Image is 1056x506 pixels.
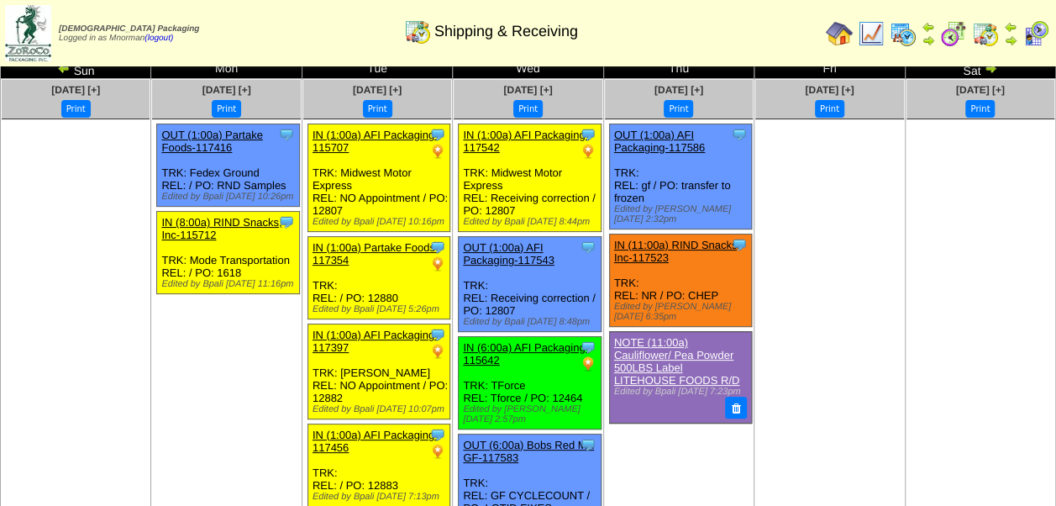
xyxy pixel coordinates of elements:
a: IN (6:00a) AFI Packaging-115642 [463,341,589,366]
div: Edited by Bpali [DATE] 11:16pm [161,279,298,289]
img: zoroco-logo-small.webp [5,5,51,61]
img: arrowright.gif [1004,34,1017,47]
img: calendarinout.gif [404,18,431,45]
a: [DATE] [+] [805,84,854,96]
div: TRK: Midwest Motor Express REL: NO Appointment / PO: 12807 [307,124,449,232]
img: Tooltip [278,126,295,143]
a: IN (11:00a) RIND Snacks, Inc-117523 [614,239,740,264]
img: calendarinout.gif [972,20,999,47]
a: OUT (1:00a) AFI Packaging-117543 [463,241,554,266]
img: PO [580,143,596,160]
img: Tooltip [429,126,446,143]
img: PO [429,343,446,360]
img: line_graph.gif [858,20,885,47]
a: OUT (1:00a) AFI Packaging-117586 [614,129,705,154]
img: calendarcustomer.gif [1022,20,1049,47]
div: TRK: TForce REL: Tforce / PO: 12464 [459,337,601,430]
a: [DATE] [+] [202,84,251,96]
div: TRK: Midwest Motor Express REL: Receiving correction / PO: 12807 [459,124,601,232]
div: TRK: Fedex Ground REL: / PO: RND Samples [157,124,299,207]
button: Print [815,100,844,118]
img: arrowleft.gif [922,20,935,34]
img: PO [580,356,596,372]
div: Edited by Bpali [DATE] 10:26pm [161,192,298,202]
img: home.gif [826,20,853,47]
a: OUT (6:00a) Bobs Red Mill GF-117583 [463,439,594,464]
a: [DATE] [+] [51,84,100,96]
a: IN (1:00a) AFI Packaging-115707 [313,129,439,154]
a: [DATE] [+] [956,84,1005,96]
button: Print [61,100,91,118]
div: TRK: [PERSON_NAME] REL: NO Appointment / PO: 12882 [307,324,449,419]
button: Print [664,100,693,118]
img: Tooltip [429,426,446,443]
div: TRK: REL: Receiving correction / PO: 12807 [459,237,601,332]
img: Tooltip [429,326,446,343]
span: [DEMOGRAPHIC_DATA] Packaging [59,24,199,34]
img: calendarprod.gif [890,20,917,47]
button: Print [965,100,995,118]
a: IN (1:00a) AFI Packaging-117542 [463,129,589,154]
div: TRK: REL: NR / PO: CHEP [609,235,751,327]
span: Shipping & Receiving [434,23,578,40]
div: TRK: REL: gf / PO: transfer to frozen [609,124,751,229]
div: Edited by Bpali [DATE] 10:16pm [313,217,449,227]
div: Edited by Bpali [DATE] 8:48pm [463,317,600,327]
a: [DATE] [+] [654,84,703,96]
div: Edited by [PERSON_NAME] [DATE] 6:35pm [614,302,751,322]
button: Print [513,100,543,118]
div: Edited by Bpali [DATE] 8:44pm [463,217,600,227]
a: [DATE] [+] [353,84,402,96]
a: NOTE (11:00a) Cauliflower/ Pea Powder 500LBS Label LITEHOUSE FOODS R/D [614,336,740,387]
div: TRK: REL: / PO: 12880 [307,237,449,319]
a: OUT (1:00a) Partake Foods-117416 [161,129,262,154]
a: IN (8:00a) RIND Snacks, Inc-115712 [161,216,281,241]
img: arrowleft.gif [1004,20,1017,34]
img: PO [429,443,446,460]
span: Logged in as Mnorman [59,24,199,43]
img: Tooltip [580,126,596,143]
img: PO [429,143,446,160]
button: Print [363,100,392,118]
img: Tooltip [731,126,748,143]
a: IN (1:00a) AFI Packaging-117397 [313,329,439,354]
a: IN (1:00a) AFI Packaging-117456 [313,429,439,454]
img: Tooltip [278,213,295,230]
img: PO [429,256,446,272]
div: Edited by Bpali [DATE] 10:07pm [313,404,449,414]
button: Print [212,100,241,118]
img: arrowright.gif [922,34,935,47]
img: Tooltip [731,236,748,253]
div: Edited by Bpali [DATE] 7:23pm [614,387,746,397]
img: Tooltip [580,436,596,453]
img: Tooltip [580,339,596,356]
div: Edited by Bpali [DATE] 7:13pm [313,492,449,502]
a: (logout) [144,34,173,43]
a: [DATE] [+] [503,84,552,96]
div: Edited by Bpali [DATE] 5:26pm [313,304,449,314]
img: Tooltip [580,239,596,256]
a: IN (1:00a) Partake Foods-117354 [313,241,439,266]
div: Edited by [PERSON_NAME] [DATE] 2:32pm [614,204,751,224]
div: TRK: Mode Transportation REL: / PO: 1618 [157,212,299,294]
img: calendarblend.gif [940,20,967,47]
div: Edited by [PERSON_NAME] [DATE] 2:57pm [463,404,600,424]
button: Delete Note [725,397,747,419]
img: Tooltip [429,239,446,256]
